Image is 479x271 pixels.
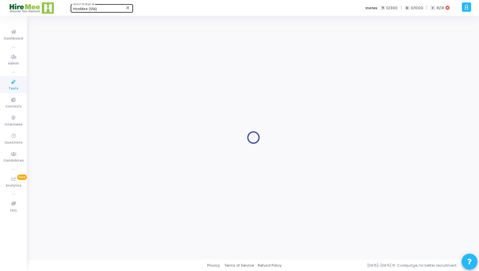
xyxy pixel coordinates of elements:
[366,5,378,11] label: Invites:
[405,6,409,10] span: C
[10,208,17,213] span: FAQ
[17,175,27,180] span: New
[258,263,282,268] a: Refund Policy
[4,36,23,41] span: Dashboard
[125,5,131,10] mat-icon: Clear
[436,5,444,11] span: 31/31
[9,86,18,91] span: Tests
[9,2,55,14] img: logo
[6,183,22,188] span: Analytics
[5,104,22,109] span: Contests
[426,4,427,11] span: |
[386,5,398,11] span: 0/300
[282,263,471,268] div: [DATE]-[DATE] © Codejudge, for better recruitment.
[401,4,402,11] span: |
[3,158,24,163] span: Candidates
[224,263,254,268] a: Terms of Service
[8,61,19,66] span: Admin
[4,140,22,145] span: Questions
[411,5,423,11] span: 0/1000
[207,263,220,268] a: Privacy
[5,122,22,127] span: Interviews
[381,6,385,10] span: T
[431,6,435,10] span: I
[73,7,97,11] span: HireMee (556)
